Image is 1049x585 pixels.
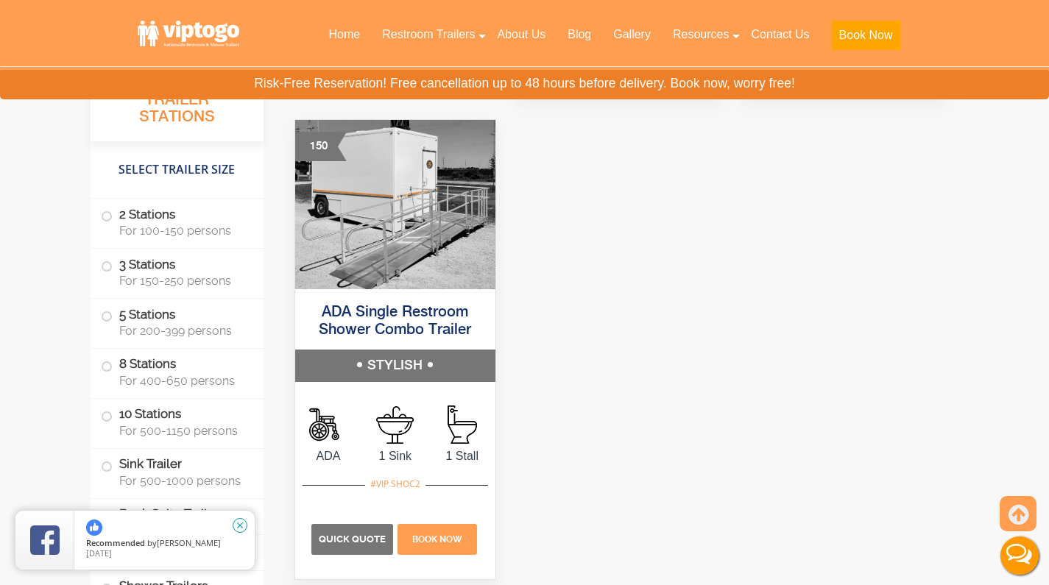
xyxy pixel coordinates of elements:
[224,509,256,542] a: close
[821,18,911,59] a: Book Now
[119,325,246,338] span: For 200-399 persons
[602,18,662,51] a: Gallery
[119,274,246,288] span: For 150-250 persons
[91,149,264,191] h4: Select Trailer Size
[101,449,253,494] label: Sink Trailer
[365,475,425,494] div: #VIP SHOC2
[86,547,112,559] span: [DATE]
[662,18,740,51] a: Resources
[295,350,496,382] h5: STYLISH
[119,224,246,238] span: For 100-150 persons
[101,350,253,395] label: 8 Stations
[157,537,221,548] span: [PERSON_NAME]
[448,405,477,444] img: an icon of stall
[101,199,253,245] label: 2 Stations
[832,21,900,50] button: Book Now
[101,399,253,444] label: 10 Stations
[86,537,145,548] span: Recommended
[990,526,1049,585] button: Live Chat
[486,18,557,51] a: About Us
[295,120,496,289] img: ADA Single Restroom Shower Combo Trailer
[412,534,462,545] span: Book Now
[319,533,386,545] span: Quick Quote
[86,539,243,549] span: by
[361,447,428,465] span: 1 Sink
[91,70,264,141] h3: All Restroom Trailer Stations
[233,518,247,533] i: close
[371,18,486,51] a: Restroom Trailers
[119,474,246,488] span: For 500-1000 persons
[395,532,478,545] a: Book Now
[101,249,253,295] label: 3 Stations
[119,374,246,388] span: For 400-650 persons
[30,525,60,555] img: Review Rating
[295,132,347,161] div: 150
[376,406,414,444] img: an icon of sink
[119,424,246,438] span: For 500-1150 persons
[317,18,371,51] a: Home
[557,18,602,51] a: Blog
[101,299,253,345] label: 5 Stations
[311,532,395,545] a: Quick Quote
[309,405,347,444] img: an icon of Shower
[86,520,102,536] img: thumbs up icon
[740,18,820,51] a: Contact Us
[295,447,362,465] span: ADA
[428,447,495,465] span: 1 Stall
[319,305,471,338] a: ADA Single Restroom Shower Combo Trailer
[101,499,253,531] label: Bunk Suite Trailer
